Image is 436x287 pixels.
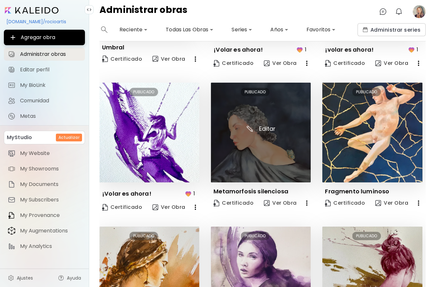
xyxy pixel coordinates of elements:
img: Certificate [213,60,219,67]
a: Ajustes [4,272,37,284]
span: Ajustes [17,275,33,281]
img: item [8,196,16,204]
p: 1 [417,46,418,54]
a: Ayuda [54,272,85,284]
a: itemMy Website [4,147,85,160]
img: chatIcon [379,8,387,15]
a: CertificateCertificado [211,57,256,70]
img: item [8,165,16,173]
img: favorites [296,46,304,54]
h6: Actualizar [58,135,79,140]
button: view-artVer Obra [150,201,188,214]
div: Reciente [117,25,150,35]
p: Metamorfosis silenciosa [213,188,288,195]
img: collapse [87,7,92,12]
a: CertificateCertificado [99,201,145,214]
img: view-art [152,204,158,210]
img: My BioLink icon [8,81,16,89]
a: itemMy Showrooms [4,162,85,175]
img: Certificate [102,204,108,211]
p: 1 [193,190,195,198]
a: completeMetas iconMetas [4,110,85,123]
img: view-art [152,56,158,62]
span: Ayuda [67,275,81,281]
span: My Provenance [20,212,81,219]
button: favorites1 [294,44,311,56]
img: item [8,180,16,188]
span: Editar perfil [20,67,81,73]
span: Ver Obra [152,204,185,211]
img: thumbnail [211,83,311,182]
button: view-artVer Obra [373,57,411,70]
a: itemMy Provenance [4,209,85,222]
img: help [58,275,64,281]
span: Ver Obra [264,60,297,67]
span: Agregar obra [9,34,80,41]
button: favorites1 [406,44,422,56]
span: My Showrooms [20,166,81,172]
a: Editar perfil iconEditar perfil [4,63,85,76]
button: search [99,23,109,36]
img: item [8,227,16,235]
div: PUBLICADO [352,232,381,240]
div: PUBLICADO [241,88,269,96]
img: Metas icon [8,112,16,120]
p: Fragmento luminoso [325,188,389,195]
span: Administrar obras [20,51,81,57]
img: search [101,26,108,33]
img: Certificate [325,200,331,207]
img: Comunidad icon [8,97,16,105]
img: favorites [408,46,415,54]
h4: Administrar obras [99,5,188,18]
div: Todas Las Obras [163,25,216,35]
p: Umbral [102,44,124,51]
button: bellIcon [393,6,404,17]
a: itemMy Augmentations [4,224,85,237]
img: collections [363,27,368,32]
span: Certificado [213,60,254,67]
span: Administrar series [363,26,420,33]
img: favorites [184,190,192,198]
span: Ver Obra [375,200,408,207]
img: view-art [264,60,270,66]
span: Ver Obra [264,200,297,207]
span: Ver Obra [152,55,185,63]
span: My Documents [20,181,81,188]
p: MyStudio [7,134,32,141]
img: Certificate [325,60,331,67]
p: 1 [305,46,306,54]
button: view-artVer Obra [373,197,411,210]
img: thumbnail [99,83,199,182]
img: Administrar obras icon [8,50,16,58]
div: PUBLICADO [241,232,269,240]
span: Certificado [102,55,142,64]
img: Certificate [102,56,108,62]
span: My Analytics [20,243,81,250]
a: itemMy Subscribers [4,193,85,206]
span: Certificado [102,204,142,211]
span: Certificado [325,60,365,67]
span: My Website [20,150,81,157]
span: Certificado [325,200,365,207]
a: completeMy BioLink iconMy BioLink [4,79,85,92]
img: view-art [264,200,270,206]
div: PUBLICADO [352,88,381,96]
img: thumbnail [322,83,422,182]
a: CertificateCertificado [322,197,368,210]
div: PUBLICADO [129,232,158,240]
span: Ver Obra [375,60,408,67]
span: My BioLink [20,82,81,88]
span: Comunidad [20,97,81,104]
img: Certificate [213,200,219,207]
a: Administrar obras iconAdministrar obras [4,48,85,61]
img: item [8,242,16,250]
img: Editar perfil icon [8,66,16,74]
span: My Subscribers [20,197,81,203]
img: settings [8,275,14,281]
p: ¡volar es ahora! [325,46,374,54]
button: favorites1 [183,188,199,200]
a: itemMy Analytics [4,240,85,253]
div: Años [268,25,291,35]
button: view-artVer Obra [261,57,299,70]
p: ¡Volar es ahora! [213,46,263,54]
